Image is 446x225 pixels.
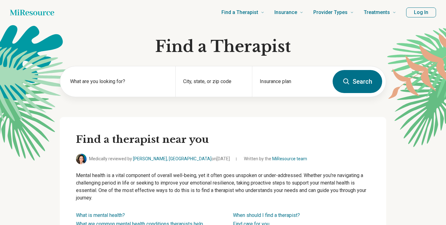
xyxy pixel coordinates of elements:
span: Provider Types [313,8,348,17]
a: [PERSON_NAME], [GEOGRAPHIC_DATA] [133,156,211,161]
a: MiResource team [272,156,307,161]
span: Find a Therapist [221,8,258,17]
span: Treatments [364,8,390,17]
button: Search [333,70,382,93]
a: Home page [10,6,54,19]
h2: Find a therapist near you [76,133,370,146]
a: When should I find a therapist? [233,212,300,218]
span: Written by the [244,156,307,162]
span: Medically reviewed by [89,156,230,162]
span: Insurance [274,8,297,17]
a: What is mental health? [76,212,125,218]
h1: Find a Therapist [60,37,386,56]
p: Mental health is a vital component of overall well-being, yet it often goes unspoken or under-add... [76,172,370,202]
span: on [DATE] [211,156,230,161]
button: Log In [406,7,436,17]
label: What are you looking for? [70,78,168,85]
